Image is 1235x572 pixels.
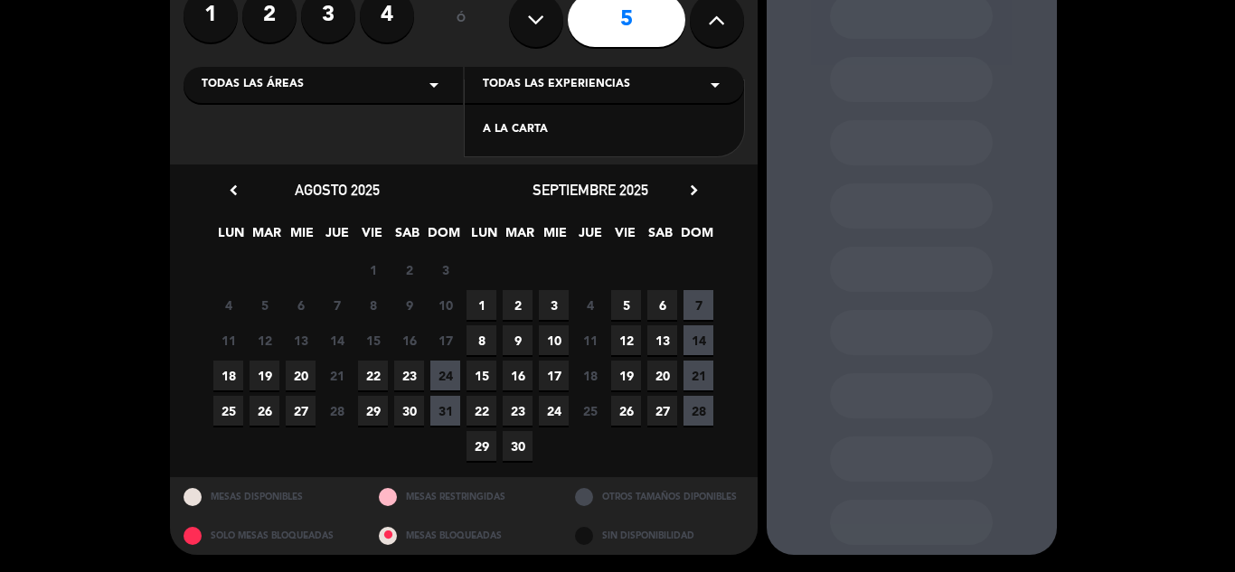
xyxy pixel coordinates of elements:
[394,290,424,320] span: 9
[683,396,713,426] span: 28
[358,396,388,426] span: 29
[213,361,243,390] span: 18
[539,361,569,390] span: 17
[611,396,641,426] span: 26
[430,396,460,426] span: 31
[483,76,630,94] span: Todas las experiencias
[428,222,457,252] span: DOM
[358,325,388,355] span: 15
[610,222,640,252] span: VIE
[503,290,533,320] span: 2
[213,325,243,355] span: 11
[394,325,424,355] span: 16
[683,290,713,320] span: 7
[392,222,422,252] span: SAB
[365,477,561,516] div: MESAS RESTRINGIDAS
[504,222,534,252] span: MAR
[423,74,445,96] i: arrow_drop_down
[575,361,605,390] span: 18
[322,361,352,390] span: 21
[503,325,533,355] span: 9
[467,325,496,355] span: 8
[683,325,713,355] span: 14
[611,290,641,320] span: 5
[539,325,569,355] span: 10
[250,361,279,390] span: 19
[683,361,713,390] span: 21
[213,290,243,320] span: 4
[286,396,316,426] span: 27
[322,396,352,426] span: 28
[170,477,366,516] div: MESAS DISPONIBLES
[575,396,605,426] span: 25
[430,290,460,320] span: 10
[467,290,496,320] span: 1
[647,361,677,390] span: 20
[611,361,641,390] span: 19
[322,222,352,252] span: JUE
[251,222,281,252] span: MAR
[575,325,605,355] span: 11
[365,516,561,555] div: MESAS BLOQUEADAS
[681,222,711,252] span: DOM
[647,290,677,320] span: 6
[647,396,677,426] span: 27
[483,121,726,139] div: A LA CARTA
[286,290,316,320] span: 6
[430,325,460,355] span: 17
[503,431,533,461] span: 30
[224,181,243,200] i: chevron_left
[533,181,648,199] span: septiembre 2025
[322,290,352,320] span: 7
[216,222,246,252] span: LUN
[561,516,758,555] div: SIN DISPONIBILIDAD
[213,396,243,426] span: 25
[394,255,424,285] span: 2
[286,361,316,390] span: 20
[467,431,496,461] span: 29
[467,396,496,426] span: 22
[394,361,424,390] span: 23
[358,290,388,320] span: 8
[575,222,605,252] span: JUE
[202,76,304,94] span: Todas las áreas
[539,290,569,320] span: 3
[539,396,569,426] span: 24
[170,516,366,555] div: SOLO MESAS BLOQUEADAS
[286,325,316,355] span: 13
[295,181,380,199] span: agosto 2025
[503,396,533,426] span: 23
[250,325,279,355] span: 12
[394,396,424,426] span: 30
[358,255,388,285] span: 1
[704,74,726,96] i: arrow_drop_down
[469,222,499,252] span: LUN
[357,222,387,252] span: VIE
[430,361,460,390] span: 24
[611,325,641,355] span: 12
[575,290,605,320] span: 4
[540,222,570,252] span: MIE
[430,255,460,285] span: 3
[358,361,388,390] span: 22
[684,181,703,200] i: chevron_right
[250,290,279,320] span: 5
[561,477,758,516] div: OTROS TAMAÑOS DIPONIBLES
[647,325,677,355] span: 13
[646,222,675,252] span: SAB
[250,396,279,426] span: 26
[467,361,496,390] span: 15
[503,361,533,390] span: 16
[322,325,352,355] span: 14
[287,222,316,252] span: MIE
